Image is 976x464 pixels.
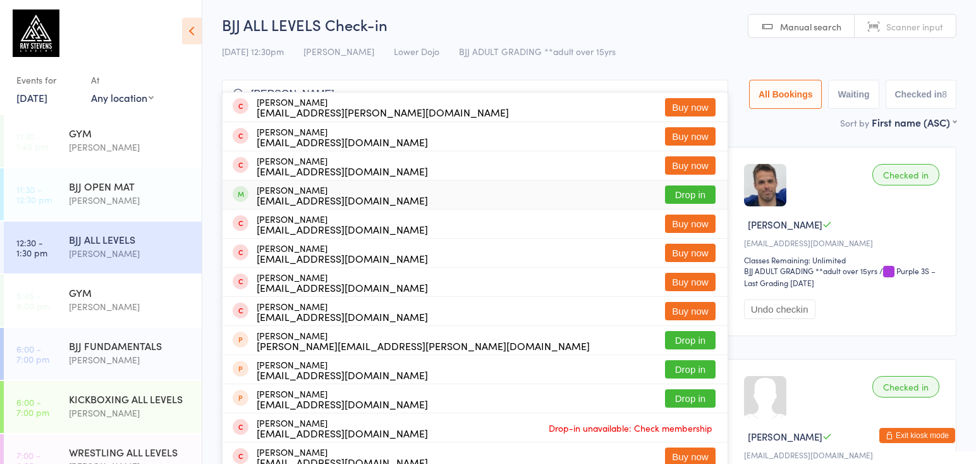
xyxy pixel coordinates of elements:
a: 6:00 -7:00 pmKICKBOXING ALL LEVELS[PERSON_NAME] [4,381,202,433]
div: [EMAIL_ADDRESS][DOMAIN_NAME] [257,399,428,409]
span: [DATE] 12:30pm [222,45,284,58]
div: BJJ OPEN MAT [69,179,191,193]
time: 6:00 - 7:00 pm [16,397,49,417]
div: [PERSON_NAME] [69,406,191,420]
span: [PERSON_NAME] [748,218,822,231]
input: Search [222,80,728,109]
div: GYM [69,285,191,299]
div: Events for [16,70,78,91]
div: [EMAIL_ADDRESS][DOMAIN_NAME] [257,224,428,234]
time: 6:00 - 7:00 pm [16,344,49,364]
div: 8 [942,89,947,99]
div: [PERSON_NAME] [257,301,428,322]
div: [PERSON_NAME] [257,156,428,176]
img: Ray Stevens Academy (Martial Sports Management Ltd T/A Ray Stevens Academy) [13,9,59,57]
time: 11:30 - 12:30 pm [16,184,52,204]
div: [EMAIL_ADDRESS][PERSON_NAME][DOMAIN_NAME] [257,107,509,117]
a: 11:30 -12:30 pmBJJ OPEN MAT[PERSON_NAME] [4,168,202,220]
span: Manual search [780,20,841,33]
div: [PERSON_NAME] [257,185,428,205]
div: [EMAIL_ADDRESS][DOMAIN_NAME] [257,370,428,380]
div: [PERSON_NAME] [69,353,191,367]
div: [PERSON_NAME] [69,193,191,208]
div: Checked in [872,376,939,398]
button: Drop in [665,331,716,349]
div: [PERSON_NAME] [69,246,191,261]
button: Buy now [665,98,716,116]
div: [EMAIL_ADDRESS][DOMAIN_NAME] [257,137,428,147]
span: [PERSON_NAME] [748,430,822,443]
div: [PERSON_NAME] [257,243,428,263]
div: [PERSON_NAME] [69,299,191,314]
img: image1653485954.png [744,164,786,206]
a: [DATE] [16,91,47,104]
div: [PERSON_NAME] [257,127,428,147]
span: [PERSON_NAME] [303,45,374,58]
div: [PERSON_NAME] [69,140,191,154]
button: Waiting [828,80,879,109]
div: [EMAIL_ADDRESS][DOMAIN_NAME] [257,282,428,292]
div: [EMAIL_ADDRESS][DOMAIN_NAME] [257,428,428,438]
time: 5:45 - 8:00 pm [16,291,50,311]
div: BJJ FUNDAMENTALS [69,339,191,353]
button: All Bookings [749,80,822,109]
label: Sort by [840,116,869,129]
button: Drop in [665,185,716,204]
div: Checked in [872,164,939,185]
div: [PERSON_NAME] [257,389,428,409]
time: 12:30 - 1:30 pm [16,237,47,258]
time: 11:30 - 1:45 pm [16,131,48,151]
button: Exit kiosk mode [879,428,955,443]
div: GYM [69,126,191,140]
a: 12:30 -1:30 pmBJJ ALL LEVELS[PERSON_NAME] [4,222,202,273]
button: Buy now [665,244,716,262]
button: Checked in8 [886,80,957,109]
button: Buy now [665,273,716,291]
button: Buy now [665,127,716,146]
h2: BJJ ALL LEVELS Check-in [222,14,956,35]
span: Lower Dojo [394,45,439,58]
div: BJJ ALL LEVELS [69,232,191,246]
div: Classes Remaining: Unlimited [744,254,943,265]
div: [PERSON_NAME] [257,330,590,351]
button: Buy now [665,156,716,175]
div: [EMAIL_ADDRESS][DOMAIN_NAME] [257,253,428,263]
div: [EMAIL_ADDRESS][DOMAIN_NAME] [257,166,428,176]
span: BJJ ADULT GRADING **adult over 15yrs [459,45,616,58]
div: At [91,70,154,91]
a: 6:00 -7:00 pmBJJ FUNDAMENTALS[PERSON_NAME] [4,328,202,380]
button: Undo checkin [744,299,815,319]
div: [PERSON_NAME] [257,214,428,234]
button: Drop in [665,389,716,408]
div: [PERSON_NAME] [257,97,509,117]
div: [EMAIL_ADDRESS][DOMAIN_NAME] [257,195,428,205]
div: [PERSON_NAME] [257,418,428,438]
div: [PERSON_NAME] [257,272,428,292]
div: KICKBOXING ALL LEVELS [69,392,191,406]
div: [PERSON_NAME] [257,360,428,380]
button: Buy now [665,215,716,233]
a: 5:45 -8:00 pmGYM[PERSON_NAME] [4,275,202,327]
button: Buy now [665,302,716,320]
a: 11:30 -1:45 pmGYM[PERSON_NAME] [4,115,202,167]
button: Drop in [665,360,716,379]
div: BJJ ADULT GRADING **adult over 15yrs [744,265,877,276]
div: [EMAIL_ADDRESS][DOMAIN_NAME] [257,311,428,322]
span: Drop-in unavailable: Check membership [546,418,716,437]
span: Scanner input [886,20,943,33]
div: [EMAIL_ADDRESS][DOMAIN_NAME] [744,237,943,248]
div: First name (ASC) [872,115,956,129]
div: [EMAIL_ADDRESS][DOMAIN_NAME] [744,449,943,460]
div: WRESTLING ALL LEVELS [69,445,191,459]
div: [PERSON_NAME][EMAIL_ADDRESS][PERSON_NAME][DOMAIN_NAME] [257,341,590,351]
div: Any location [91,91,154,104]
